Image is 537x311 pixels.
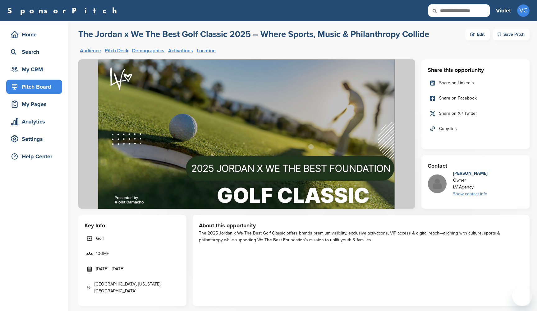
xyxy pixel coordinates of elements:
[96,235,104,242] span: Golf
[6,27,62,42] a: Home
[6,149,62,164] a: Help Center
[6,45,62,59] a: Search
[517,4,530,17] span: VC
[428,66,523,74] h3: Share this opportunity
[6,97,62,111] a: My Pages
[496,6,511,15] h3: Violet
[453,191,488,197] div: Show contact info
[94,281,178,295] span: [GEOGRAPHIC_DATA], [US_STATE], [GEOGRAPHIC_DATA]
[78,59,415,209] img: Sponsorpitch &
[6,80,62,94] a: Pitch Board
[7,7,121,15] a: SponsorPitch
[199,230,523,244] div: The 2025 Jordan x We The Best Golf Classic offers brands premium visibility, exclusive activation...
[453,184,488,191] div: LV Agency
[199,221,523,230] h3: About this opportunity
[105,48,128,53] a: Pitch Deck
[428,92,523,105] a: Share on Facebook
[9,133,62,145] div: Settings
[96,266,124,272] span: [DATE] - [DATE]
[9,29,62,40] div: Home
[197,48,216,53] a: Location
[439,125,457,132] span: Copy link
[168,48,193,53] a: Activations
[78,29,429,40] a: The Jordan x We The Best Golf Classic 2025 – Where Sports, Music & Philanthropy Collide
[9,64,62,75] div: My CRM
[453,177,488,184] div: Owner
[6,62,62,77] a: My CRM
[493,29,530,40] div: Save Pitch
[439,80,474,86] span: Share on LinkedIn
[96,250,109,257] span: 100M+
[85,221,180,230] h3: Key Info
[80,48,101,53] a: Audience
[439,110,477,117] span: Share on X / Twitter
[428,161,523,170] h3: Contact
[439,95,477,102] span: Share on Facebook
[512,286,532,306] iframe: Button to launch messaging window
[428,77,523,90] a: Share on LinkedIn
[132,48,164,53] a: Demographics
[9,46,62,58] div: Search
[453,170,488,177] div: [PERSON_NAME]
[6,132,62,146] a: Settings
[465,29,490,40] a: Edit
[9,116,62,127] div: Analytics
[6,114,62,129] a: Analytics
[428,107,523,120] a: Share on X / Twitter
[9,81,62,92] div: Pitch Board
[9,99,62,110] div: My Pages
[9,151,62,162] div: Help Center
[428,174,447,193] img: Missing
[496,4,511,17] a: Violet
[428,122,523,135] a: Copy link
